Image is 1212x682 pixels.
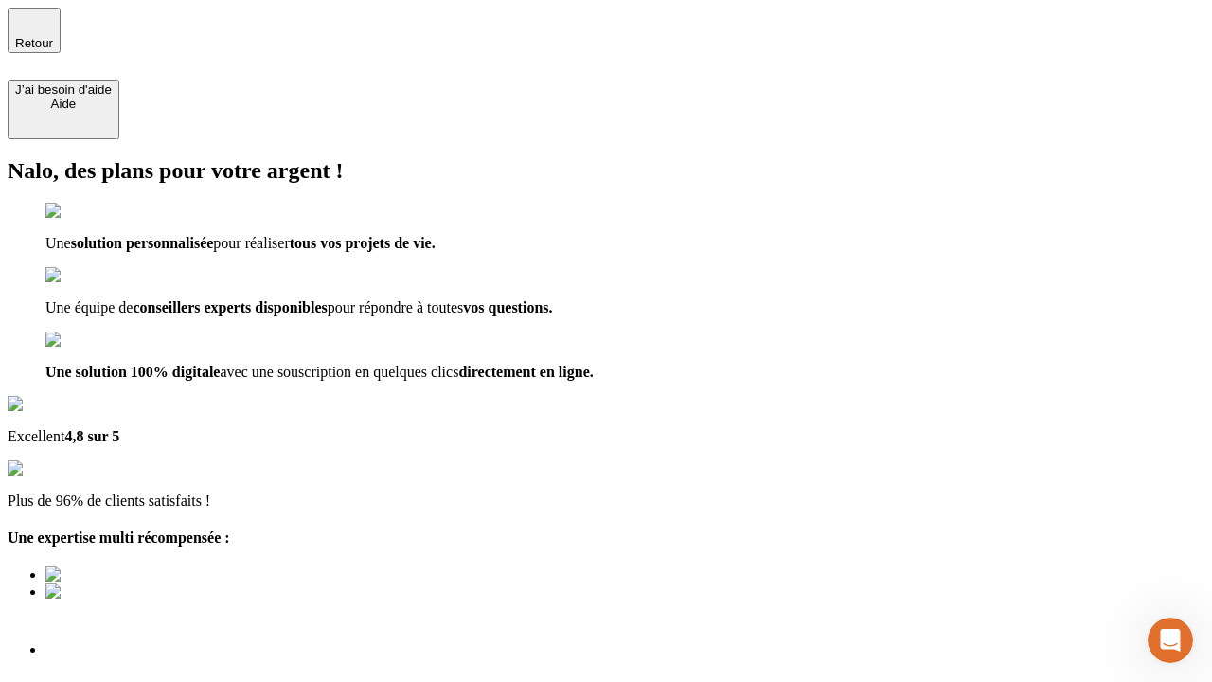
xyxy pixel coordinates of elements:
[8,529,1204,547] h4: Une expertise multi récompensée :
[213,235,289,251] span: pour réaliser
[8,80,119,139] button: J’ai besoin d'aideAide
[45,566,221,583] img: Best savings advice award
[290,235,436,251] span: tous vos projets de vie.
[1148,618,1193,663] iframe: Intercom live chat
[45,235,71,251] span: Une
[8,428,64,444] span: Excellent
[45,299,133,315] span: Une équipe de
[8,158,1204,184] h2: Nalo, des plans pour votre argent !
[8,460,101,477] img: reviews stars
[45,203,127,220] img: checkmark
[45,364,220,380] span: Une solution 100% digitale
[8,493,1204,510] p: Plus de 96% de clients satisfaits !
[45,332,127,349] img: checkmark
[8,8,61,53] button: Retour
[220,364,458,380] span: avec une souscription en quelques clics
[328,299,464,315] span: pour répondre à toutes
[64,428,119,444] span: 4,8 sur 5
[458,364,593,380] span: directement en ligne.
[15,82,112,97] div: J’ai besoin d'aide
[8,396,117,413] img: Google Review
[15,97,112,111] div: Aide
[15,36,53,50] span: Retour
[463,299,552,315] span: vos questions.
[8,638,1204,673] h1: Votre résultat de simulation est prêt !
[71,235,214,251] span: solution personnalisée
[133,299,327,315] span: conseillers experts disponibles
[45,583,221,601] img: Best savings advice award
[45,601,221,618] img: Best savings advice award
[45,267,127,284] img: checkmark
